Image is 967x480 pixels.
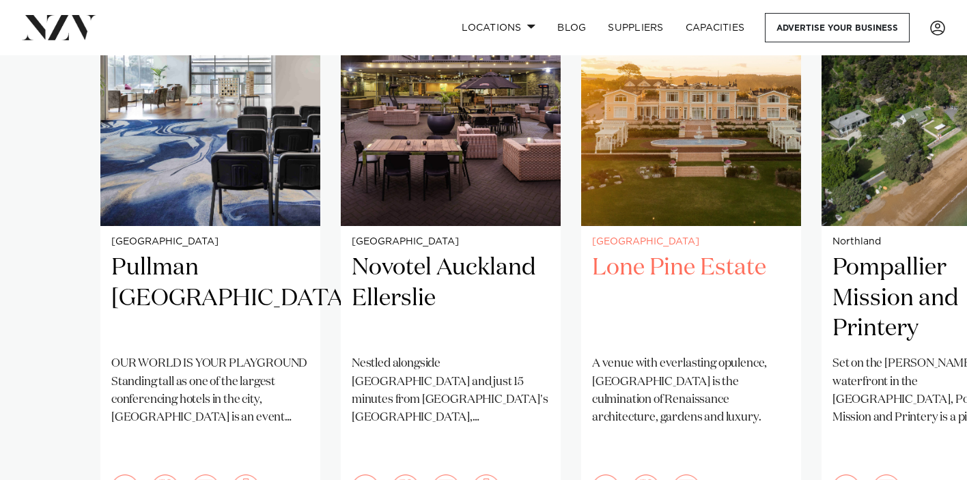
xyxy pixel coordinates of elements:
small: [GEOGRAPHIC_DATA] [592,237,790,247]
h2: Pullman [GEOGRAPHIC_DATA] [111,253,309,345]
h2: Lone Pine Estate [592,253,790,345]
a: Advertise your business [765,13,910,42]
img: nzv-logo.png [22,15,96,40]
p: OUR WORLD IS YOUR PLAYGROUND Standing tall as one of the largest conferencing hotels in the city,... [111,355,309,427]
a: SUPPLIERS [597,13,674,42]
h2: Novotel Auckland Ellerslie [352,253,550,345]
small: [GEOGRAPHIC_DATA] [111,237,309,247]
a: Locations [451,13,546,42]
a: Capacities [675,13,756,42]
a: BLOG [546,13,597,42]
p: A venue with everlasting opulence, [GEOGRAPHIC_DATA] is the culmination of Renaissance architectu... [592,355,790,427]
p: Nestled alongside [GEOGRAPHIC_DATA] and just 15 minutes from [GEOGRAPHIC_DATA]'s [GEOGRAPHIC_DATA... [352,355,550,427]
small: [GEOGRAPHIC_DATA] [352,237,550,247]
